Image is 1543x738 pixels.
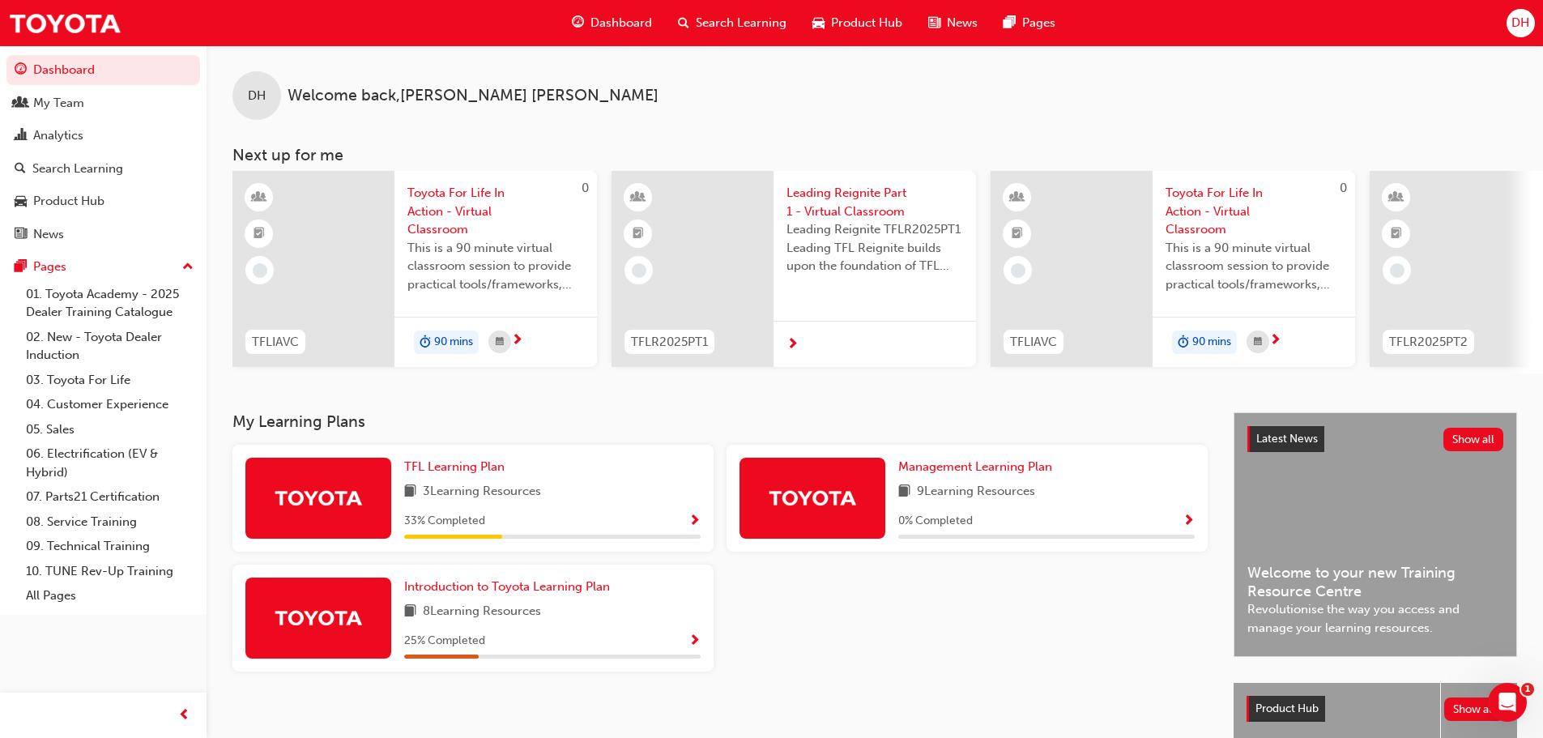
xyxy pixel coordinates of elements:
[6,154,200,184] a: Search Learning
[1247,426,1503,452] a: Latest NewsShow all
[19,442,200,484] a: 06. Electrification (EV & Hybrid)
[632,263,646,278] span: learningRecordVerb_NONE-icon
[232,171,597,367] a: 0TFLIAVCToyota For Life In Action - Virtual ClassroomThis is a 90 minute virtual classroom sessio...
[612,171,976,367] a: TFLR2025PT1Leading Reignite Part 1 - Virtual ClassroomLeading Reignite TFLR2025PT1 Leading TFL Re...
[8,5,121,41] img: Trak
[6,252,200,282] button: Pages
[232,412,1208,431] h3: My Learning Plans
[991,6,1068,40] a: pages-iconPages
[1443,428,1504,451] button: Show all
[288,87,659,105] span: Welcome back , [PERSON_NAME] [PERSON_NAME]
[688,511,701,531] button: Show Progress
[1022,14,1055,32] span: Pages
[6,88,200,118] a: My Team
[1488,683,1527,722] iframe: Intercom live chat
[404,458,511,476] a: TFL Learning Plan
[404,578,616,596] a: Introduction to Toyota Learning Plan
[915,6,991,40] a: news-iconNews
[688,634,701,649] span: Show Progress
[15,63,27,78] span: guage-icon
[688,514,701,529] span: Show Progress
[19,392,200,417] a: 04. Customer Experience
[1390,263,1404,278] span: learningRecordVerb_NONE-icon
[928,13,940,33] span: news-icon
[420,332,431,353] span: duration-icon
[15,129,27,143] span: chart-icon
[6,55,200,85] a: Dashboard
[831,14,902,32] span: Product Hub
[898,512,973,531] span: 0 % Completed
[19,534,200,559] a: 09. Technical Training
[812,13,825,33] span: car-icon
[898,458,1059,476] a: Management Learning Plan
[404,602,416,622] span: book-icon
[1192,333,1231,352] span: 90 mins
[274,604,363,632] img: Trak
[631,333,708,352] span: TFLR2025PT1
[1234,412,1517,657] a: Latest NewsShow allWelcome to your new Training Resource CentreRevolutionise the way you access a...
[1012,224,1023,245] span: booktick-icon
[19,282,200,325] a: 01. Toyota Academy - 2025 Dealer Training Catalogue
[511,334,523,348] span: next-icon
[407,239,584,294] span: This is a 90 minute virtual classroom session to provide practical tools/frameworks, behaviours a...
[32,160,123,178] div: Search Learning
[254,224,265,245] span: booktick-icon
[15,194,27,209] span: car-icon
[33,192,104,211] div: Product Hub
[633,224,644,245] span: booktick-icon
[917,482,1035,502] span: 9 Learning Resources
[33,258,66,276] div: Pages
[1507,9,1535,37] button: DH
[404,632,485,651] span: 25 % Completed
[898,482,910,502] span: book-icon
[947,14,978,32] span: News
[678,13,689,33] span: search-icon
[254,187,265,208] span: learningResourceType_INSTRUCTOR_LED-icon
[178,706,190,726] span: prev-icon
[590,14,652,32] span: Dashboard
[572,13,584,33] span: guage-icon
[15,228,27,242] span: news-icon
[33,126,83,145] div: Analytics
[1004,13,1016,33] span: pages-icon
[1166,239,1342,294] span: This is a 90 minute virtual classroom session to provide practical tools/frameworks, behaviours a...
[768,484,857,512] img: Trak
[1183,514,1195,529] span: Show Progress
[19,484,200,510] a: 07. Parts21 Certification
[19,583,200,608] a: All Pages
[19,559,200,584] a: 10. TUNE Rev-Up Training
[19,325,200,368] a: 02. New - Toyota Dealer Induction
[559,6,665,40] a: guage-iconDashboard
[274,484,363,512] img: Trak
[33,225,64,244] div: News
[423,482,541,502] span: 3 Learning Resources
[248,87,266,105] span: DH
[1011,263,1025,278] span: learningRecordVerb_NONE-icon
[1444,697,1505,721] button: Show all
[786,184,963,220] span: Leading Reignite Part 1 - Virtual Classroom
[665,6,799,40] a: search-iconSearch Learning
[1269,334,1281,348] span: next-icon
[1511,14,1529,32] span: DH
[407,184,584,239] span: Toyota For Life In Action - Virtual Classroom
[434,333,473,352] span: 90 mins
[404,482,416,502] span: book-icon
[688,631,701,651] button: Show Progress
[1010,333,1057,352] span: TFLIAVC
[6,52,200,252] button: DashboardMy TeamAnalyticsSearch LearningProduct HubNews
[1254,332,1262,352] span: calendar-icon
[1166,184,1342,239] span: Toyota For Life In Action - Virtual Classroom
[6,186,200,216] a: Product Hub
[786,220,963,275] span: Leading Reignite TFLR2025PT1 Leading TFL Reignite builds upon the foundation of TFL Reignite, rea...
[1178,332,1189,353] span: duration-icon
[1391,187,1402,208] span: learningResourceType_INSTRUCTOR_LED-icon
[33,94,84,113] div: My Team
[582,181,589,195] span: 0
[1255,702,1319,715] span: Product Hub
[1012,187,1023,208] span: learningResourceType_INSTRUCTOR_LED-icon
[404,512,485,531] span: 33 % Completed
[423,602,541,622] span: 8 Learning Resources
[1391,224,1402,245] span: booktick-icon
